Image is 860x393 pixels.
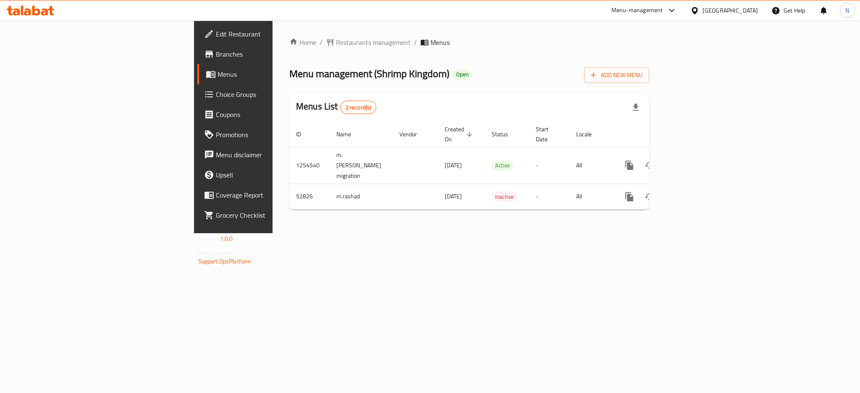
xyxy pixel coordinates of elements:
nav: breadcrumb [289,37,649,47]
span: Menu management ( Shrimp Kingdom ) [289,64,449,83]
span: Vendor [399,129,428,139]
td: m.rashad [330,184,393,209]
span: Upsell [216,170,331,180]
a: Coupons [197,104,338,125]
li: / [414,37,417,47]
a: Promotions [197,125,338,145]
td: m.[PERSON_NAME] migration [330,147,393,184]
span: Start Date [536,124,559,144]
span: Restaurants management [336,37,411,47]
a: Menus [197,64,338,84]
a: Coverage Report [197,185,338,205]
div: Menu-management [611,5,663,16]
a: Grocery Checklist [197,205,338,225]
button: Change Status [640,187,660,207]
span: Created On [445,124,475,144]
span: Edit Restaurant [216,29,331,39]
td: All [569,147,613,184]
div: Active [492,161,513,171]
h2: Menus List [296,100,376,114]
span: Active [492,161,513,170]
span: Menu disclaimer [216,150,331,160]
div: Open [453,70,472,80]
th: Actions [613,122,707,147]
span: N [845,6,849,15]
span: Add New Menu [591,70,642,81]
button: more [619,155,640,175]
span: Choice Groups [216,89,331,99]
button: more [619,187,640,207]
div: Export file [626,97,646,117]
span: Inactive [492,192,517,202]
a: Choice Groups [197,84,338,104]
span: 1.0.0 [220,233,233,244]
span: [DATE] [445,160,462,171]
span: ID [296,129,312,139]
a: Restaurants management [326,37,411,47]
span: Status [492,129,519,139]
span: Name [336,129,362,139]
td: - [529,184,569,209]
span: Menus [218,69,331,79]
span: Get support on: [198,247,237,258]
button: Add New Menu [584,68,649,83]
td: All [569,184,613,209]
span: Coupons [216,109,331,120]
a: Support.OpsPlatform [198,256,252,267]
a: Edit Restaurant [197,24,338,44]
span: Menus [430,37,450,47]
span: Grocery Checklist [216,210,331,220]
span: Coverage Report [216,190,331,200]
td: - [529,147,569,184]
span: Branches [216,49,331,59]
span: Locale [576,129,603,139]
span: Version: [198,233,219,244]
span: [DATE] [445,191,462,202]
span: Promotions [216,130,331,140]
div: [GEOGRAPHIC_DATA] [703,6,758,15]
a: Menu disclaimer [197,145,338,165]
table: enhanced table [289,122,707,210]
button: Change Status [640,155,660,175]
div: Total records count [340,101,377,114]
a: Upsell [197,165,338,185]
span: Open [453,71,472,78]
a: Branches [197,44,338,64]
span: 2 record(s) [341,104,376,112]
